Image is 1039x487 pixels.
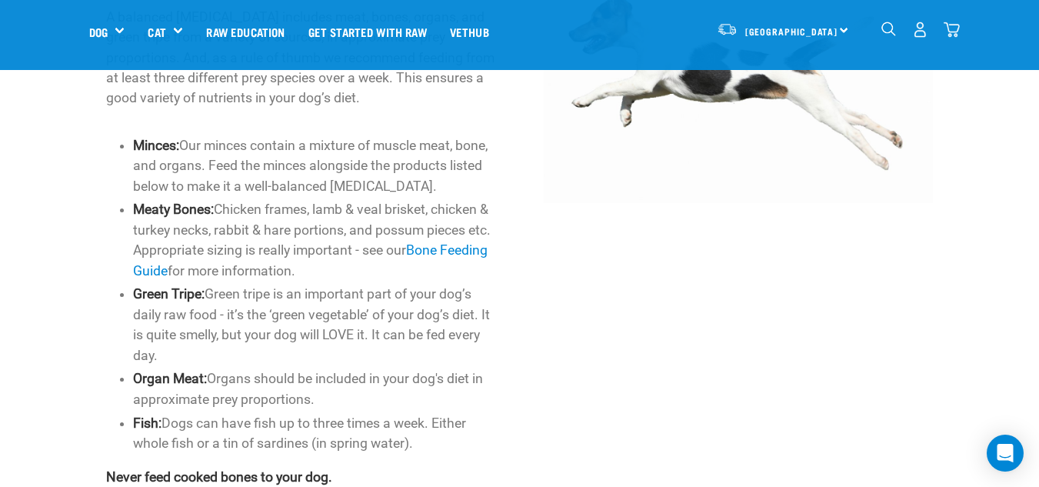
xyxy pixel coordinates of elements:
img: user.png [912,22,928,38]
img: home-icon@2x.png [944,22,960,38]
strong: Green Tripe: [133,286,205,302]
strong: Fish: [133,415,162,431]
a: Dog [89,23,108,41]
a: Raw Education [195,1,296,62]
a: Get started with Raw [297,1,438,62]
li: Chicken frames, lamb & veal brisket, chicken & turkey necks, rabbit & hare portions, and possum p... [133,199,495,281]
a: Bone Feeding Guide [133,242,488,278]
strong: Organ Meat: [133,371,207,386]
strong: Meaty Bones: [133,202,214,217]
img: home-icon-1@2x.png [881,22,896,36]
strong: Minces: [133,138,179,153]
strong: Never feed cooked bones to your dog. [106,469,332,485]
li: Organs should be included in your dog's diet in approximate prey proportions. [133,369,495,409]
li: Our minces contain a mixture of muscle meat, bone, and organs. Feed the minces alongside the prod... [133,135,495,196]
span: [GEOGRAPHIC_DATA] [745,28,838,34]
a: Cat [148,23,165,41]
li: Dogs can have fish up to three times a week. Either whole fish or a tin of sardines (in spring wa... [133,413,495,454]
img: van-moving.png [717,22,738,36]
div: Open Intercom Messenger [987,435,1024,472]
li: Green tripe is an important part of your dog’s daily raw food - it’s the ‘green vegetable’ of you... [133,284,495,365]
a: Vethub [438,1,501,62]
